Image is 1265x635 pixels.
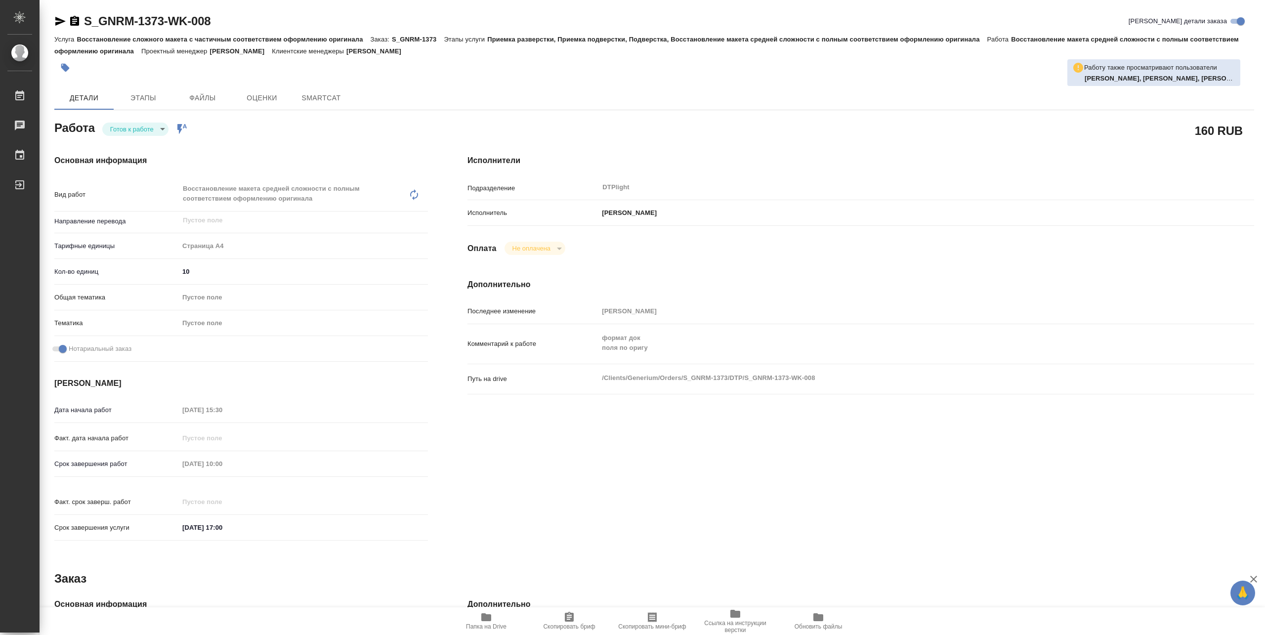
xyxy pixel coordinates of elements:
h4: [PERSON_NAME] [54,378,428,389]
h2: Заказ [54,571,86,587]
p: Дата начала работ [54,405,179,415]
h2: 160 RUB [1195,122,1243,139]
h4: Оплата [467,243,497,254]
p: Восстановление сложного макета с частичным соответствием оформлению оригинала [77,36,370,43]
h2: Работа [54,118,95,136]
span: Нотариальный заказ [69,344,131,354]
div: Готов к работе [505,242,565,255]
button: Скопировать ссылку для ЯМессенджера [54,15,66,27]
p: Услуга [54,36,77,43]
span: Оценки [238,92,286,104]
p: Гусельников Роман, Ямковенко Вера, Носкова Анна [1085,74,1235,84]
span: Скопировать бриф [543,623,595,630]
input: Пустое поле [598,304,1188,318]
span: Папка на Drive [466,623,506,630]
button: Готов к работе [107,125,157,133]
div: Пустое поле [182,318,416,328]
h4: Основная информация [54,598,428,610]
button: Не оплачена [509,244,553,253]
p: Заказ: [371,36,392,43]
p: Работу также просматривают пользователи [1084,63,1217,73]
p: Срок завершения работ [54,459,179,469]
input: Пустое поле [179,457,265,471]
textarea: формат док поля по оригу [598,330,1188,356]
h4: Дополнительно [467,598,1254,610]
p: [PERSON_NAME] [346,47,409,55]
b: [PERSON_NAME], [PERSON_NAME], [PERSON_NAME] [1085,75,1256,82]
button: Добавить тэг [54,57,76,79]
p: Приемка разверстки, Приемка подверстки, Подверстка, Восстановление макета средней сложности с пол... [487,36,987,43]
p: Последнее изменение [467,306,598,316]
textarea: /Clients/Generium/Orders/S_GNRM-1373/DTP/S_GNRM-1373-WK-008 [598,370,1188,386]
button: Ссылка на инструкции верстки [694,607,777,635]
p: Тематика [54,318,179,328]
p: Работа [987,36,1012,43]
p: Общая тематика [54,293,179,302]
span: [PERSON_NAME] детали заказа [1129,16,1227,26]
div: Пустое поле [179,289,428,306]
div: Готов к работе [102,123,169,136]
span: Обновить файлы [795,623,843,630]
p: Комментарий к работе [467,339,598,349]
span: SmartCat [297,92,345,104]
span: 🙏 [1234,583,1251,603]
p: [PERSON_NAME] [210,47,272,55]
button: Скопировать ссылку [69,15,81,27]
p: Факт. дата начала работ [54,433,179,443]
h4: Исполнители [467,155,1254,167]
input: ✎ Введи что-нибудь [179,264,428,279]
p: Клиентские менеджеры [272,47,346,55]
input: Пустое поле [182,214,405,226]
span: Файлы [179,92,226,104]
p: Тарифные единицы [54,241,179,251]
span: Скопировать мини-бриф [618,623,686,630]
div: Пустое поле [182,293,416,302]
button: Папка на Drive [445,607,528,635]
span: Детали [60,92,108,104]
a: S_GNRM-1373-WK-008 [84,14,211,28]
input: ✎ Введи что-нибудь [179,520,265,535]
input: Пустое поле [179,495,265,509]
button: Обновить файлы [777,607,860,635]
div: Пустое поле [179,315,428,332]
p: Направление перевода [54,216,179,226]
p: Проектный менеджер [141,47,210,55]
p: Исполнитель [467,208,598,218]
p: Этапы услуги [444,36,487,43]
button: 🙏 [1230,581,1255,605]
h4: Основная информация [54,155,428,167]
h4: Дополнительно [467,279,1254,291]
span: Ссылка на инструкции верстки [700,620,771,634]
input: Пустое поле [179,403,265,417]
p: Факт. срок заверш. работ [54,497,179,507]
p: Вид работ [54,190,179,200]
p: [PERSON_NAME] [598,208,657,218]
p: Путь на drive [467,374,598,384]
input: Пустое поле [179,431,265,445]
p: Срок завершения услуги [54,523,179,533]
div: Страница А4 [179,238,428,254]
p: S_GNRM-1373 [392,36,444,43]
button: Скопировать бриф [528,607,611,635]
span: Этапы [120,92,167,104]
p: Кол-во единиц [54,267,179,277]
p: Подразделение [467,183,598,193]
button: Скопировать мини-бриф [611,607,694,635]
